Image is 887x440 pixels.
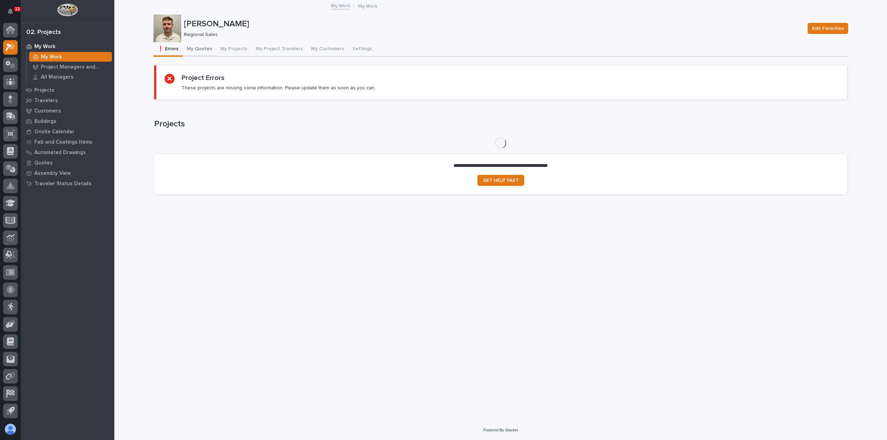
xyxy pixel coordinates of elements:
[348,42,376,57] button: Settings
[21,85,114,95] a: Projects
[483,428,518,432] a: Powered By Stacker
[21,106,114,116] a: Customers
[15,7,20,11] p: 12
[182,85,376,91] p: These projects are missing some information. Please update them as soon as you can.
[3,422,18,437] button: users-avatar
[477,175,524,186] a: GET HELP FAST
[41,74,73,80] p: All Managers
[21,158,114,168] a: Quotes
[483,178,519,183] span: GET HELP FAST
[27,62,114,72] a: Project Managers and Engineers
[9,8,18,19] div: Notifications12
[34,129,74,135] p: Onsite Calendar
[182,74,225,82] h2: Project Errors
[34,150,86,156] p: Automated Drawings
[3,4,18,19] button: Notifications
[34,170,71,177] p: Assembly View
[21,168,114,178] a: Assembly View
[21,126,114,137] a: Onsite Calendar
[21,178,114,189] a: Traveler Status Details
[812,24,844,33] span: Edit Favorites
[216,42,252,57] button: My Projects
[183,42,216,57] button: My Quotes
[21,41,114,52] a: My Work
[21,137,114,147] a: Fab and Coatings Items
[34,98,58,104] p: Travelers
[34,181,91,187] p: Traveler Status Details
[34,118,56,125] p: Buildings
[27,72,114,82] a: All Managers
[34,160,53,166] p: Quotes
[153,42,183,57] button: ❗ Errors
[184,32,799,38] p: Regional Sales
[252,42,307,57] button: My Project Travelers
[41,54,62,60] p: My Work
[34,108,61,114] p: Customers
[808,23,848,34] button: Edit Favorites
[21,95,114,106] a: Travelers
[21,116,114,126] a: Buildings
[358,2,377,9] p: My Work
[307,42,348,57] button: My Customers
[154,119,847,129] h1: Projects
[331,1,350,9] a: My Work
[34,44,55,50] p: My Work
[21,147,114,158] a: Automated Drawings
[34,139,93,145] p: Fab and Coatings Items
[184,19,802,29] p: [PERSON_NAME]
[27,52,114,62] a: My Work
[26,29,61,36] div: 02. Projects
[41,64,109,70] p: Project Managers and Engineers
[34,87,54,93] p: Projects
[57,3,78,16] img: Workspace Logo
